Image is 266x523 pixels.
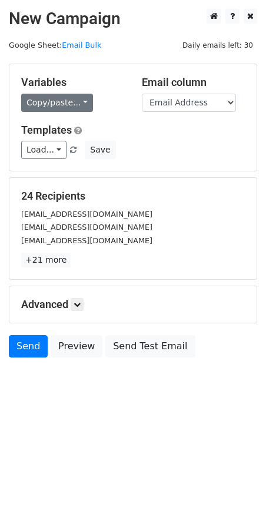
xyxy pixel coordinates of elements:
a: Daily emails left: 30 [178,41,257,49]
h5: Variables [21,76,124,89]
a: Load... [21,141,66,159]
a: Send [9,335,48,358]
small: [EMAIL_ADDRESS][DOMAIN_NAME] [21,223,152,231]
a: +21 more [21,253,71,267]
h5: 24 Recipients [21,190,245,203]
small: [EMAIL_ADDRESS][DOMAIN_NAME] [21,236,152,245]
a: Copy/paste... [21,94,93,112]
small: Google Sheet: [9,41,101,49]
span: Daily emails left: 30 [178,39,257,52]
a: Preview [51,335,102,358]
a: Send Test Email [105,335,195,358]
h5: Advanced [21,298,245,311]
h2: New Campaign [9,9,257,29]
h5: Email column [142,76,245,89]
a: Templates [21,124,72,136]
iframe: Chat Widget [207,466,266,523]
a: Email Bulk [62,41,101,49]
small: [EMAIL_ADDRESS][DOMAIN_NAME] [21,210,152,219]
button: Save [85,141,115,159]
